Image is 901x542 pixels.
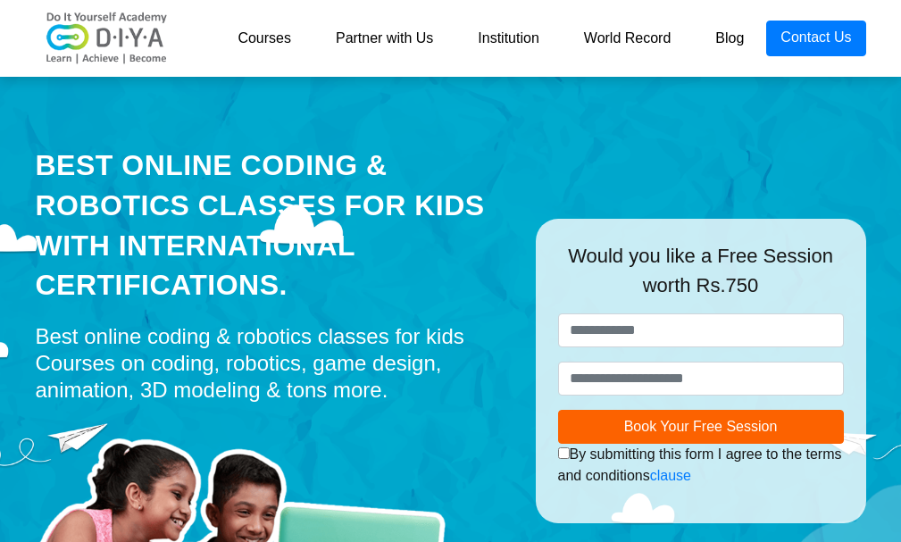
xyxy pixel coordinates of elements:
span: Book Your Free Session [624,419,778,434]
img: logo-v2.png [36,12,179,65]
a: Partner with Us [313,21,455,56]
button: Book Your Free Session [558,410,844,444]
div: Best online coding & robotics classes for kids Courses on coding, robotics, game design, animatio... [36,323,509,404]
a: clause [650,468,691,483]
div: By submitting this form I agree to the terms and conditions [558,444,844,487]
div: Would you like a Free Session worth Rs.750 [558,241,844,313]
a: World Record [562,21,694,56]
div: Best Online Coding & Robotics Classes for kids with International Certifications. [36,146,509,305]
a: Blog [693,21,766,56]
a: Contact Us [766,21,865,56]
a: Courses [215,21,313,56]
a: Institution [455,21,561,56]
